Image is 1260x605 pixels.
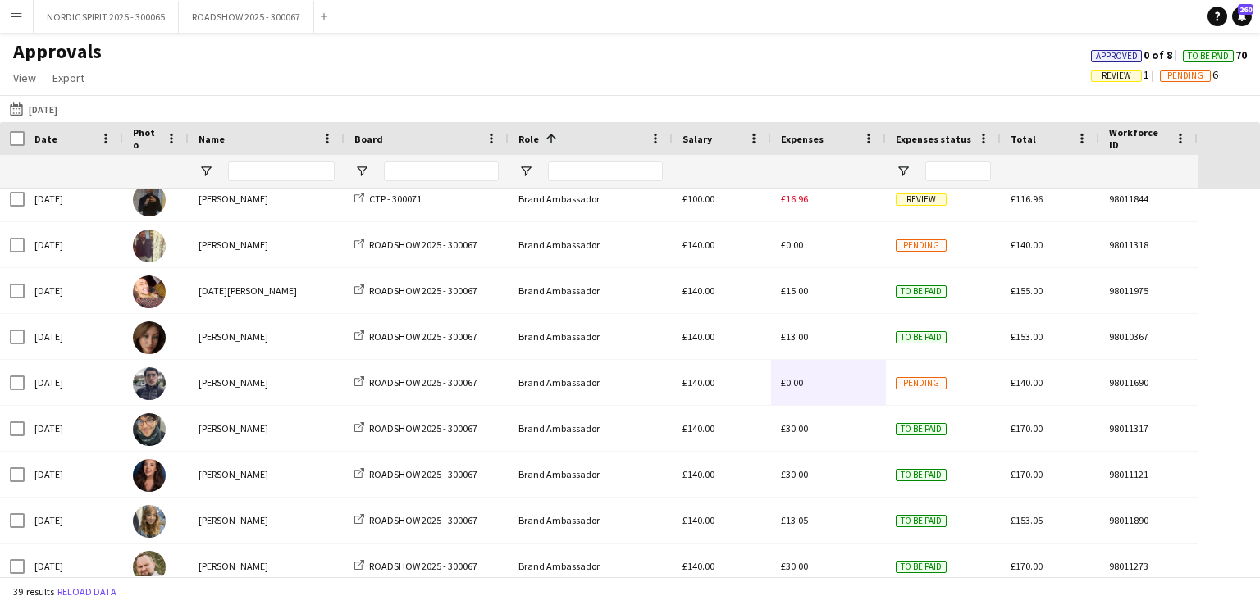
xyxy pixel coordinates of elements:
[896,423,947,435] span: To be paid
[133,275,166,308] img: Raja Ali
[781,468,808,480] span: £30.00
[781,330,808,343] span: £13.00
[781,514,808,526] span: £13.05
[1096,51,1138,61] span: Approved
[34,133,57,145] span: Date
[509,222,673,267] div: Brand Ambassador
[896,133,971,145] span: Expenses status
[1167,71,1203,81] span: Pending
[682,468,714,480] span: £140.00
[1011,330,1043,343] span: £153.00
[133,505,166,538] img: Nicole Rodgers
[509,268,673,313] div: Brand Ambassador
[25,314,123,359] div: [DATE]
[189,498,345,543] div: [PERSON_NAME]
[509,314,673,359] div: Brand Ambassador
[896,561,947,573] span: To be paid
[1091,67,1160,82] span: 1
[179,1,314,33] button: ROADSHOW 2025 - 300067
[133,367,166,400] img: Khizar Shahbaz
[354,376,477,389] a: ROADSHOW 2025 - 300067
[133,459,166,492] img: Manuela Filippin
[682,284,714,297] span: £140.00
[682,239,714,251] span: £140.00
[369,330,477,343] span: ROADSHOW 2025 - 300067
[189,452,345,497] div: [PERSON_NAME]
[1099,314,1198,359] div: 98010367
[781,422,808,434] span: £30.00
[369,193,422,205] span: CTP - 300071
[1099,268,1198,313] div: 98011975
[1011,133,1036,145] span: Total
[133,126,159,151] span: Photo
[682,330,714,343] span: £140.00
[133,184,166,216] img: Christopher O Omotoso
[369,284,477,297] span: ROADSHOW 2025 - 300067
[199,164,213,179] button: Open Filter Menu
[189,176,345,221] div: [PERSON_NAME]
[781,133,824,145] span: Expenses
[1238,4,1253,15] span: 260
[25,268,123,313] div: [DATE]
[1011,560,1043,572] span: £170.00
[1011,239,1043,251] span: £140.00
[354,164,369,179] button: Open Filter Menu
[7,99,61,119] button: [DATE]
[354,468,477,480] a: ROADSHOW 2025 - 300067
[34,1,179,33] button: NORDIC SPIRIT 2025 - 300065
[1232,7,1252,26] a: 260
[354,330,477,343] a: ROADSHOW 2025 - 300067
[548,161,663,181] input: Role Filter Input
[46,67,91,89] a: Export
[189,268,345,313] div: [DATE][PERSON_NAME]
[354,560,477,572] a: ROADSHOW 2025 - 300067
[354,422,477,434] a: ROADSHOW 2025 - 300067
[781,376,803,389] span: £0.00
[1188,51,1229,61] span: To Be Paid
[133,551,166,584] img: aurimas sestokas
[1160,67,1218,82] span: 6
[1099,176,1198,221] div: 98011844
[369,422,477,434] span: ROADSHOW 2025 - 300067
[199,133,225,145] span: Name
[896,331,947,343] span: To be paid
[52,71,84,85] span: Export
[896,239,947,252] span: Pending
[682,422,714,434] span: £140.00
[781,560,808,572] span: £30.00
[1109,126,1168,151] span: Workforce ID
[682,133,712,145] span: Salary
[1011,376,1043,389] span: £140.00
[925,161,991,181] input: Expenses status Filter Input
[54,583,120,601] button: Reload data
[1011,284,1043,297] span: £155.00
[189,360,345,405] div: [PERSON_NAME]
[25,406,123,451] div: [DATE]
[384,161,499,181] input: Board Filter Input
[25,498,123,543] div: [DATE]
[25,544,123,589] div: [DATE]
[369,376,477,389] span: ROADSHOW 2025 - 300067
[509,406,673,451] div: Brand Ambassador
[25,176,123,221] div: [DATE]
[896,164,911,179] button: Open Filter Menu
[509,452,673,497] div: Brand Ambassador
[354,133,383,145] span: Board
[369,468,477,480] span: ROADSHOW 2025 - 300067
[1011,193,1043,205] span: £116.96
[25,452,123,497] div: [DATE]
[354,193,422,205] a: CTP - 300071
[25,360,123,405] div: [DATE]
[682,514,714,526] span: £140.00
[781,239,803,251] span: £0.00
[25,222,123,267] div: [DATE]
[1099,222,1198,267] div: 98011318
[518,164,533,179] button: Open Filter Menu
[228,161,335,181] input: Name Filter Input
[896,193,947,206] span: Review
[1091,48,1183,62] span: 0 of 8
[1099,406,1198,451] div: 98011317
[1102,71,1131,81] span: Review
[1099,452,1198,497] div: 98011121
[1011,514,1043,526] span: £153.05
